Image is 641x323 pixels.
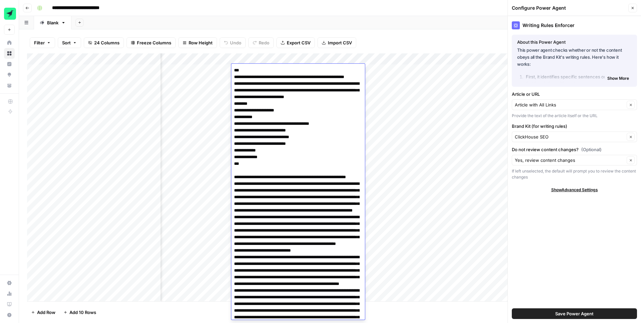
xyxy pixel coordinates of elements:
[515,101,625,108] input: Article with All Links
[4,69,15,80] a: Opportunities
[287,39,310,46] span: Export CSV
[276,37,315,48] button: Export CSV
[4,48,15,59] a: Browse
[189,39,213,46] span: Row Height
[4,288,15,299] a: Usage
[30,37,55,48] button: Filter
[512,168,637,180] div: If left unselected, the default will prompt you to review the content changes
[515,133,625,140] input: ClickHouse SEO
[517,39,632,45] div: About this Power Agent
[328,39,352,46] span: Import CSV
[59,307,100,318] button: Add 10 Rows
[551,187,598,193] span: Show Advanced Settings
[4,278,15,288] a: Settings
[62,39,71,46] span: Sort
[37,309,55,316] span: Add Row
[137,39,171,46] span: Freeze Columns
[4,80,15,91] a: Your Data
[512,123,637,129] label: Brand Kit (for writing rules)
[512,113,637,119] div: Provide the text of the article itself or the URL
[512,146,637,153] label: Do not review content changes?
[512,308,637,319] button: Save Power Agent
[127,37,176,48] button: Freeze Columns
[605,74,632,83] button: Show More
[512,21,637,29] div: Writing Rules Enforcer
[4,299,15,310] a: Learning Hub
[4,8,16,20] img: Tinybird Logo
[4,310,15,320] button: Help + Support
[515,157,625,164] input: Yes, review content changes
[178,37,217,48] button: Row Height
[84,37,124,48] button: 24 Columns
[58,37,81,48] button: Sort
[607,75,629,81] span: Show More
[517,47,632,68] p: This power agent checks whether or not the content obeys all the Brand Kit's writing rules. Here'...
[220,37,246,48] button: Undo
[248,37,274,48] button: Redo
[512,91,637,97] label: Article or URL
[524,82,632,89] li: Then, it rewrites the article and replaces any guilty sentences or phrases
[34,16,71,29] a: Blank
[524,73,632,80] li: First, it identifies specific sentences or phrases that break the writing rules.
[27,307,59,318] button: Add Row
[4,5,15,22] button: Workspace: Tinybird
[4,37,15,48] a: Home
[94,39,120,46] span: 24 Columns
[47,19,58,26] div: Blank
[34,39,45,46] span: Filter
[581,146,602,153] span: (Optional)
[555,310,594,317] span: Save Power Agent
[317,37,356,48] button: Import CSV
[230,39,241,46] span: Undo
[4,59,15,69] a: Insights
[69,309,96,316] span: Add 10 Rows
[259,39,269,46] span: Redo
